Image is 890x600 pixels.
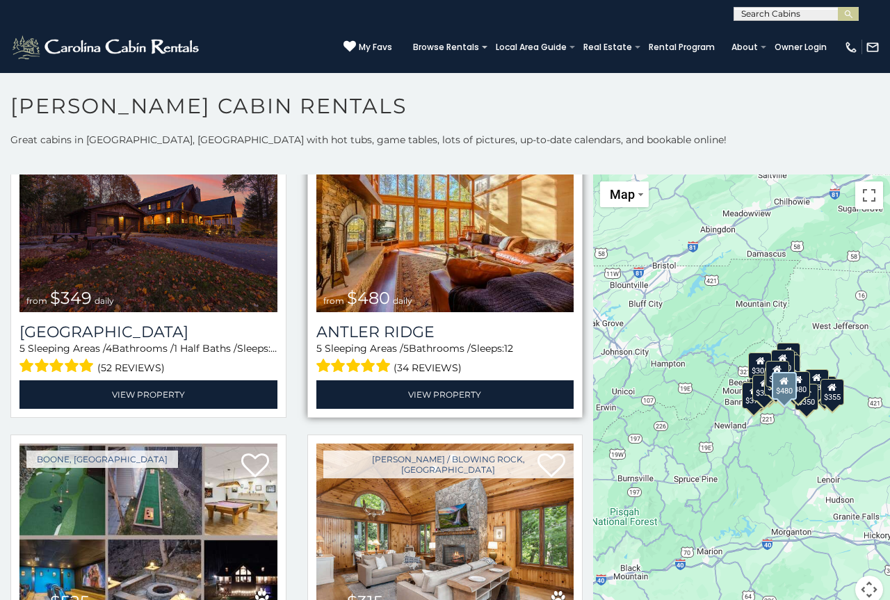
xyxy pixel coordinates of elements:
[844,40,858,54] img: phone-regular-white.png
[576,38,639,57] a: Real Estate
[10,33,203,61] img: White-1-2.png
[725,38,765,57] a: About
[600,181,649,207] button: Change map style
[316,341,574,377] div: Sleeping Areas / Bathrooms / Sleeps:
[95,295,114,306] span: daily
[866,40,880,54] img: mail-regular-white.png
[347,288,390,308] span: $480
[316,323,574,341] a: Antler Ridge
[316,342,322,355] span: 5
[855,181,883,209] button: Toggle fullscreen view
[19,342,25,355] span: 5
[770,349,794,375] div: $320
[777,342,800,368] div: $525
[359,41,392,54] span: My Favs
[316,140,574,312] img: Antler Ridge
[768,38,834,57] a: Owner Login
[642,38,722,57] a: Rental Program
[610,187,635,202] span: Map
[393,295,412,306] span: daily
[772,373,795,400] div: $315
[820,379,844,405] div: $355
[19,341,277,377] div: Sleeping Areas / Bathrooms / Sleeps:
[19,380,277,409] a: View Property
[742,382,766,408] div: $375
[316,140,574,312] a: Antler Ridge from $480 daily
[403,342,409,355] span: 5
[394,359,462,377] span: (34 reviews)
[106,342,112,355] span: 4
[504,342,513,355] span: 12
[26,451,178,468] a: Boone, [GEOGRAPHIC_DATA]
[748,352,772,378] div: $305
[765,361,788,387] div: $210
[752,374,776,400] div: $325
[804,369,828,396] div: $930
[323,451,574,478] a: [PERSON_NAME] / Blowing Rock, [GEOGRAPHIC_DATA]
[241,452,269,481] a: Add to favorites
[19,323,277,341] a: [GEOGRAPHIC_DATA]
[489,38,574,57] a: Local Area Guide
[19,140,277,312] a: Diamond Creek Lodge from $349 daily
[50,288,92,308] span: $349
[406,38,486,57] a: Browse Rentals
[343,40,392,54] a: My Favs
[19,323,277,341] h3: Diamond Creek Lodge
[316,380,574,409] a: View Property
[771,371,796,399] div: $480
[174,342,237,355] span: 1 Half Baths /
[786,371,809,397] div: $380
[26,295,47,306] span: from
[97,359,165,377] span: (52 reviews)
[764,369,788,396] div: $225
[795,384,818,410] div: $350
[19,140,277,312] img: Diamond Creek Lodge
[323,295,344,306] span: from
